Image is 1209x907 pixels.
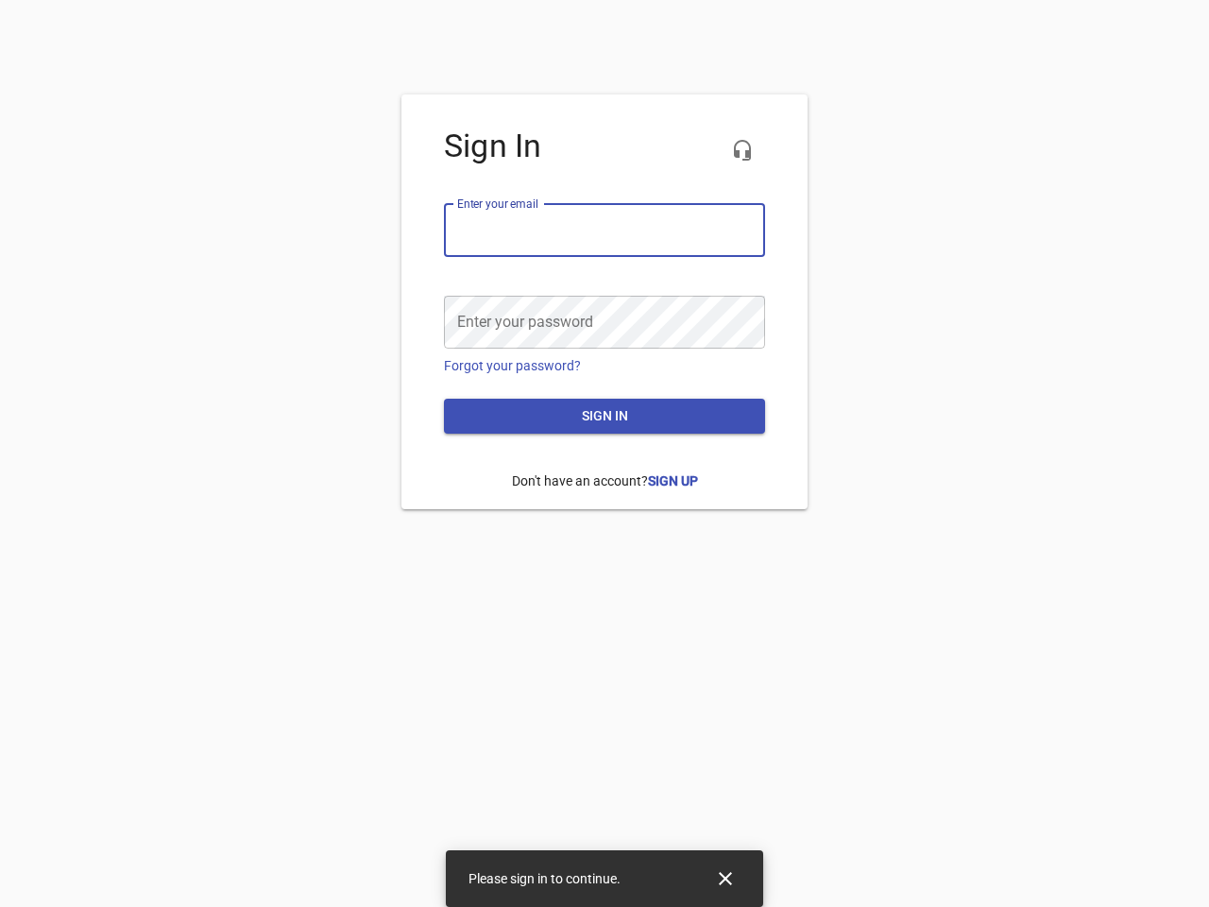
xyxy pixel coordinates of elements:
[796,213,1195,893] iframe: Chat
[648,473,698,488] a: Sign Up
[444,399,765,434] button: Sign in
[459,404,750,428] span: Sign in
[444,128,765,165] h4: Sign In
[444,457,765,505] p: Don't have an account?
[444,358,581,373] a: Forgot your password?
[468,871,621,886] span: Please sign in to continue.
[703,856,748,901] button: Close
